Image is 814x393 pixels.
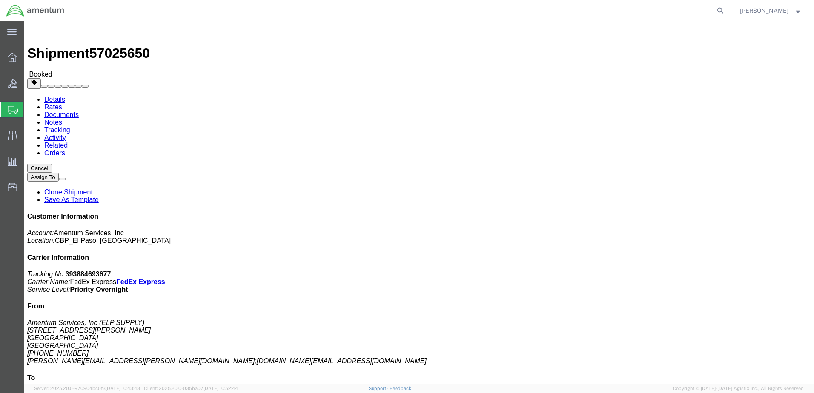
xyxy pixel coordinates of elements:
[24,21,814,384] iframe: FS Legacy Container
[739,6,803,16] button: [PERSON_NAME]
[144,386,238,391] span: Client: 2025.20.0-035ba07
[390,386,411,391] a: Feedback
[369,386,390,391] a: Support
[203,386,238,391] span: [DATE] 10:52:44
[673,385,804,392] span: Copyright © [DATE]-[DATE] Agistix Inc., All Rights Reserved
[106,386,140,391] span: [DATE] 10:43:43
[34,386,140,391] span: Server: 2025.20.0-970904bc0f3
[6,4,65,17] img: logo
[740,6,788,15] span: ADRIAN RODRIGUEZ, JR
